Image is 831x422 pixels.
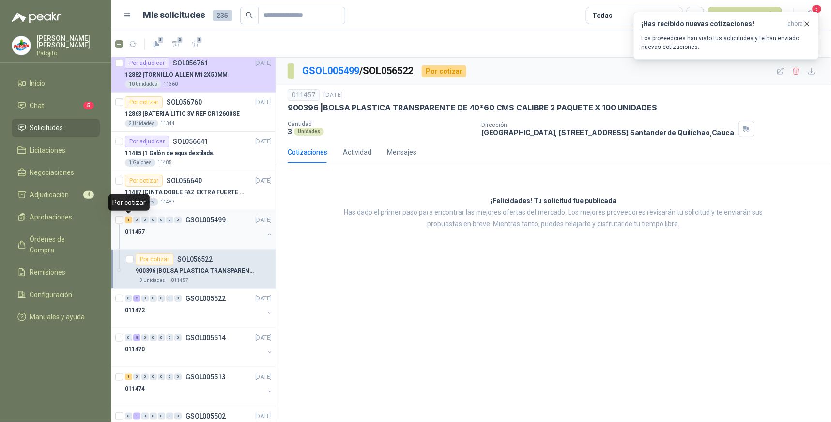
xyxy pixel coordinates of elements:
div: 0 [158,413,165,420]
span: ahora [788,20,803,28]
p: 011457 [125,227,145,236]
div: 0 [141,413,149,420]
p: [DATE] [255,59,272,68]
p: 11360 [163,80,178,88]
p: Dirección [481,122,734,128]
p: [GEOGRAPHIC_DATA], [STREET_ADDRESS] Santander de Quilichao , Cauca [481,128,734,137]
div: Por adjudicar [125,57,169,69]
p: SOL056761 [173,60,208,66]
div: 1 Galones [125,159,155,167]
p: 900396 | BOLSA PLASTICA TRANSPARENTE DE 40*60 CMS CALIBRE 2 PAQUETE X 100 UNIDADES [288,103,657,113]
p: [DATE] [255,98,272,107]
p: Patojito [37,50,100,56]
p: 11485 | 1 Galón de agua destilada. [125,149,215,158]
a: Por cotizarSOL056522900396 |BOLSA PLASTICA TRANSPARENTE DE 40*60 CMS CALIBRE 2 PAQUETE X 100 UNID... [111,250,276,289]
div: 1 [133,413,140,420]
a: Adjudicación4 [12,186,100,204]
div: 0 [133,217,140,223]
div: 0 [174,334,182,341]
h1: Mis solicitudes [143,8,205,22]
p: SOL056760 [167,99,202,106]
span: search [246,12,253,18]
a: Negociaciones [12,163,100,182]
div: 0 [166,334,173,341]
div: Por cotizar [125,96,163,108]
img: Company Logo [12,36,31,55]
div: 0 [158,295,165,302]
span: Configuración [30,289,73,300]
div: 0 [158,374,165,380]
p: Los proveedores han visto tus solicitudes y te han enviado nuevas cotizaciones. [642,34,811,51]
div: 0 [141,334,149,341]
p: 12882 | TORNILLO ALLEN M12X50MM [125,70,228,79]
div: Mensajes [387,147,416,157]
p: [PERSON_NAME] [PERSON_NAME] [37,35,100,48]
div: 0 [174,217,182,223]
div: 0 [125,295,132,302]
p: 011457 [171,277,188,284]
p: GSOL005502 [185,413,226,420]
span: 5 [83,102,94,109]
a: 0 2 0 0 0 0 0 GSOL005522[DATE] 011472 [125,293,274,324]
p: 011470 [125,345,145,354]
span: Negociaciones [30,167,75,178]
span: 4 [83,191,94,199]
button: 3 [187,36,203,52]
span: 3 [157,36,164,44]
div: 0 [174,413,182,420]
a: Por cotizarSOL056640[DATE] 11487 |CINTA DOBLE FAZ EXTRA FUERTE MARCA:3M1 Unidades11487 [111,171,276,210]
div: 0 [141,217,149,223]
div: 1 [125,217,132,223]
p: 3 [288,127,292,136]
div: 0 [158,217,165,223]
div: Por adjudicar [125,136,169,147]
h3: ¡Felicidades! Tu solicitud fue publicada [491,195,616,207]
div: 1 [125,374,132,380]
div: Cotizaciones [288,147,327,157]
span: 235 [213,10,232,21]
p: 11485 [157,159,172,167]
a: Solicitudes [12,119,100,137]
p: [DATE] [255,216,272,225]
span: Inicio [30,78,46,89]
p: SOL056641 [173,138,208,145]
div: 0 [125,413,132,420]
a: Inicio [12,74,100,93]
div: 10 Unidades [125,80,161,88]
span: 3 [196,36,203,44]
div: 0 [141,374,149,380]
p: 11344 [160,120,175,127]
a: 1 0 0 0 0 0 0 GSOL005513[DATE] 011474 [125,371,274,402]
p: [DATE] [255,412,272,421]
button: Nueva solicitud [708,7,782,24]
span: 5 [812,4,822,14]
a: GSOL005499 [302,65,359,77]
p: GSOL005522 [185,295,226,302]
p: 11487 | CINTA DOBLE FAZ EXTRA FUERTE MARCA:3M [125,188,246,197]
a: Órdenes de Compra [12,230,100,259]
button: 5 [802,7,819,24]
div: 0 [174,374,182,380]
div: Todas [592,10,613,21]
a: 1 0 0 0 0 0 0 GSOL005499[DATE] 011457 [125,214,274,245]
p: SOL056522 [177,256,213,263]
p: 11487 [160,198,175,206]
span: Licitaciones [30,145,66,156]
div: Por cotizar [136,253,173,265]
div: 0 [133,374,140,380]
span: Solicitudes [30,123,63,133]
button: 3 [168,36,184,52]
div: 0 [150,217,157,223]
a: Licitaciones [12,141,100,159]
span: Órdenes de Compra [30,234,91,255]
p: GSOL005513 [185,374,226,380]
div: 0 [125,334,132,341]
span: Manuales y ayuda [30,312,85,322]
div: 0 [166,413,173,420]
span: 3 [177,36,184,44]
div: 8 [133,334,140,341]
p: 900396 | BOLSA PLASTICA TRANSPARENTE DE 40*60 CMS CALIBRE 2 PAQUETE X 100 UNIDADES [136,266,256,276]
span: Chat [30,100,45,111]
div: 0 [166,374,173,380]
p: [DATE] [255,137,272,146]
